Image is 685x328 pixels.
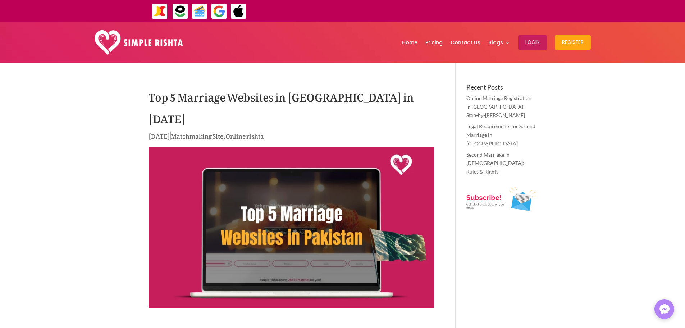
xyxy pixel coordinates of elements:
[225,127,264,142] a: Online rishta
[172,3,188,19] img: EasyPaisa-icon
[466,152,524,175] a: Second Marriage in [DEMOGRAPHIC_DATA]: Rules & Rights
[149,147,434,308] img: 5 Best Marriage Websites in Pakistan in 2025
[657,302,672,316] img: Messenger
[149,127,170,142] span: [DATE]
[402,24,417,61] a: Home
[192,3,208,19] img: Credit Cards
[466,95,531,118] a: Online Marriage Registration in [GEOGRAPHIC_DATA]: Step-by-[PERSON_NAME]
[466,84,536,94] h4: Recent Posts
[466,123,535,147] a: Legal Requirements for Second Marriage in [GEOGRAPHIC_DATA]
[488,24,510,61] a: Blogs
[518,24,547,61] a: Login
[451,24,480,61] a: Contact Us
[555,24,591,61] a: Register
[171,127,223,142] a: Matchmaking Site
[152,3,168,19] img: JazzCash-icon
[149,84,434,131] h1: Top 5 Marriage Websites in [GEOGRAPHIC_DATA] in [DATE]
[562,4,583,17] strong: ایزی پیسہ
[518,35,547,50] button: Login
[230,3,247,19] img: ApplePay-icon
[425,24,443,61] a: Pricing
[555,35,591,50] button: Register
[211,3,227,19] img: GooglePay-icon
[149,131,434,145] p: | ,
